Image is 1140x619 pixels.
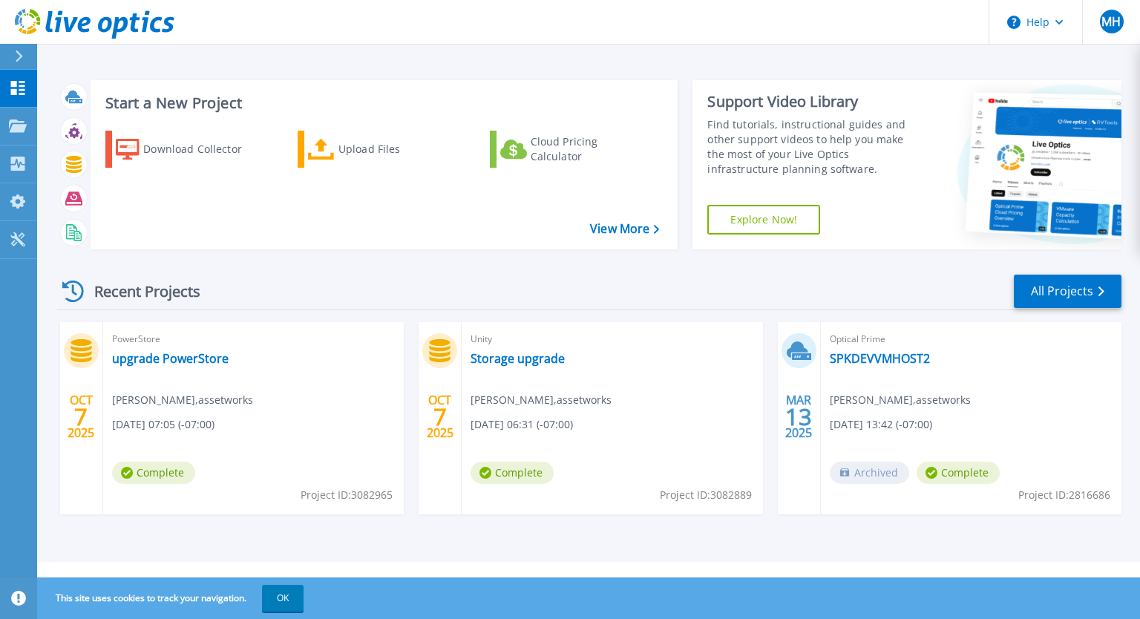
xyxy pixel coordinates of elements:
[112,351,229,366] a: upgrade PowerStore
[917,462,1000,484] span: Complete
[471,416,573,433] span: [DATE] 06:31 (-07:00)
[112,462,195,484] span: Complete
[830,392,971,408] span: [PERSON_NAME] , assetworks
[57,273,220,309] div: Recent Projects
[471,331,753,347] span: Unity
[105,95,659,111] h3: Start a New Project
[112,392,253,408] span: [PERSON_NAME] , assetworks
[830,331,1113,347] span: Optical Prime
[490,131,655,168] a: Cloud Pricing Calculator
[707,92,923,111] div: Support Video Library
[1014,275,1121,308] a: All Projects
[298,131,463,168] a: Upload Files
[112,331,395,347] span: PowerStore
[67,390,95,444] div: OCT 2025
[105,131,271,168] a: Download Collector
[660,487,752,503] span: Project ID: 3082889
[41,585,304,612] span: This site uses cookies to track your navigation.
[707,117,923,177] div: Find tutorials, instructional guides and other support videos to help you make the most of your L...
[1101,16,1121,27] span: MH
[112,416,214,433] span: [DATE] 07:05 (-07:00)
[531,134,649,164] div: Cloud Pricing Calculator
[471,462,554,484] span: Complete
[471,392,612,408] span: [PERSON_NAME] , assetworks
[784,390,813,444] div: MAR 2025
[590,222,659,236] a: View More
[338,134,457,164] div: Upload Files
[830,416,932,433] span: [DATE] 13:42 (-07:00)
[426,390,454,444] div: OCT 2025
[1018,487,1110,503] span: Project ID: 2816686
[471,351,565,366] a: Storage upgrade
[262,585,304,612] button: OK
[74,410,88,423] span: 7
[433,410,447,423] span: 7
[707,205,820,235] a: Explore Now!
[143,134,262,164] div: Download Collector
[785,410,812,423] span: 13
[301,487,393,503] span: Project ID: 3082965
[830,462,909,484] span: Archived
[830,351,930,366] a: SPKDEVVMHOST2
